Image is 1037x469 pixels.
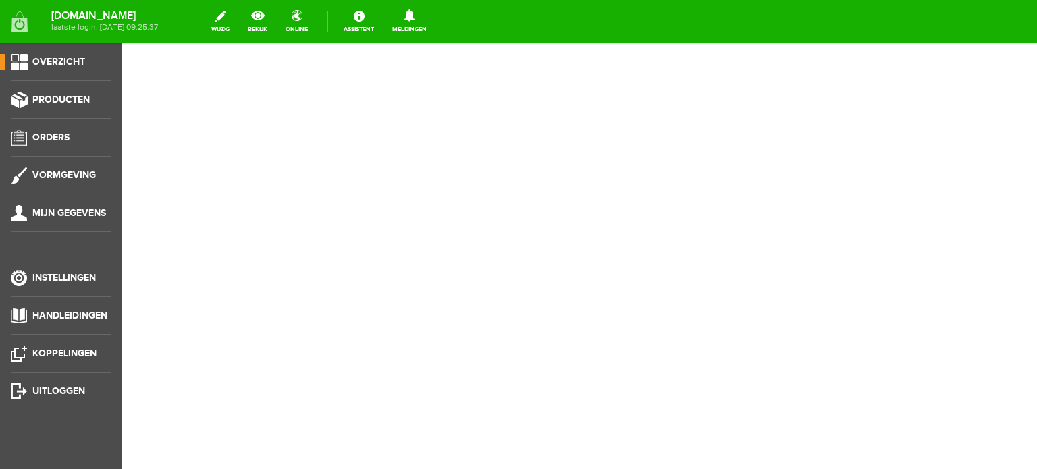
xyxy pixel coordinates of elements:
a: Assistent [336,7,382,36]
a: online [277,7,316,36]
span: Producten [32,94,90,105]
strong: [DOMAIN_NAME] [51,12,158,20]
a: Meldingen [384,7,435,36]
span: Overzicht [32,56,85,67]
a: bekijk [240,7,275,36]
span: Vormgeving [32,169,96,181]
span: Instellingen [32,272,96,283]
a: wijzig [203,7,238,36]
span: Handleidingen [32,310,107,321]
span: Mijn gegevens [32,207,106,219]
span: Orders [32,132,70,143]
span: Koppelingen [32,348,97,359]
span: Uitloggen [32,385,85,397]
span: laatste login: [DATE] 09:25:37 [51,24,158,31]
